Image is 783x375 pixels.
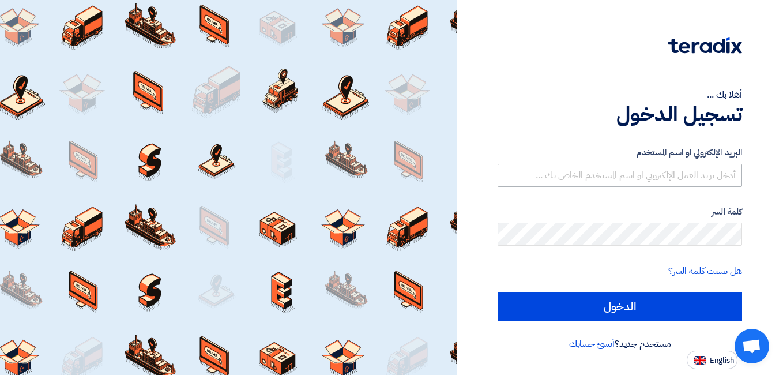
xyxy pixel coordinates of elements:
[687,351,737,369] button: English
[498,146,742,159] label: البريد الإلكتروني او اسم المستخدم
[498,102,742,127] h1: تسجيل الدخول
[735,329,769,363] div: Open chat
[498,205,742,219] label: كلمة السر
[668,37,742,54] img: Teradix logo
[498,292,742,321] input: الدخول
[503,168,517,182] keeper-lock: Open Keeper Popup
[694,356,706,365] img: en-US.png
[498,337,742,351] div: مستخدم جديد؟
[569,337,615,351] a: أنشئ حسابك
[710,357,734,365] span: English
[668,264,742,278] a: هل نسيت كلمة السر؟
[498,88,742,102] div: أهلا بك ...
[498,164,742,187] input: أدخل بريد العمل الإلكتروني او اسم المستخدم الخاص بك ...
